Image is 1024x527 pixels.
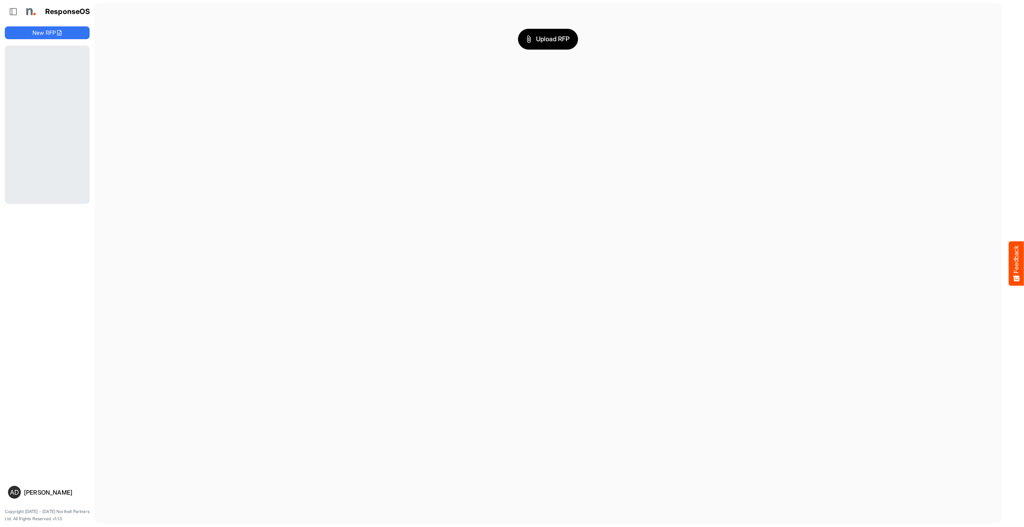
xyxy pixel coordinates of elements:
[526,34,570,44] span: Upload RFP
[5,46,90,204] div: Loading...
[1009,242,1024,286] button: Feedback
[22,4,38,20] img: Northell
[518,29,578,50] button: Upload RFP
[45,8,90,16] h1: ResponseOS
[5,508,90,522] p: Copyright [DATE] - [DATE] Northell Partners Ltd. All Rights Reserved. v1.1.0
[10,489,19,495] span: AD
[5,26,90,39] button: New RFP
[24,489,86,495] div: [PERSON_NAME]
